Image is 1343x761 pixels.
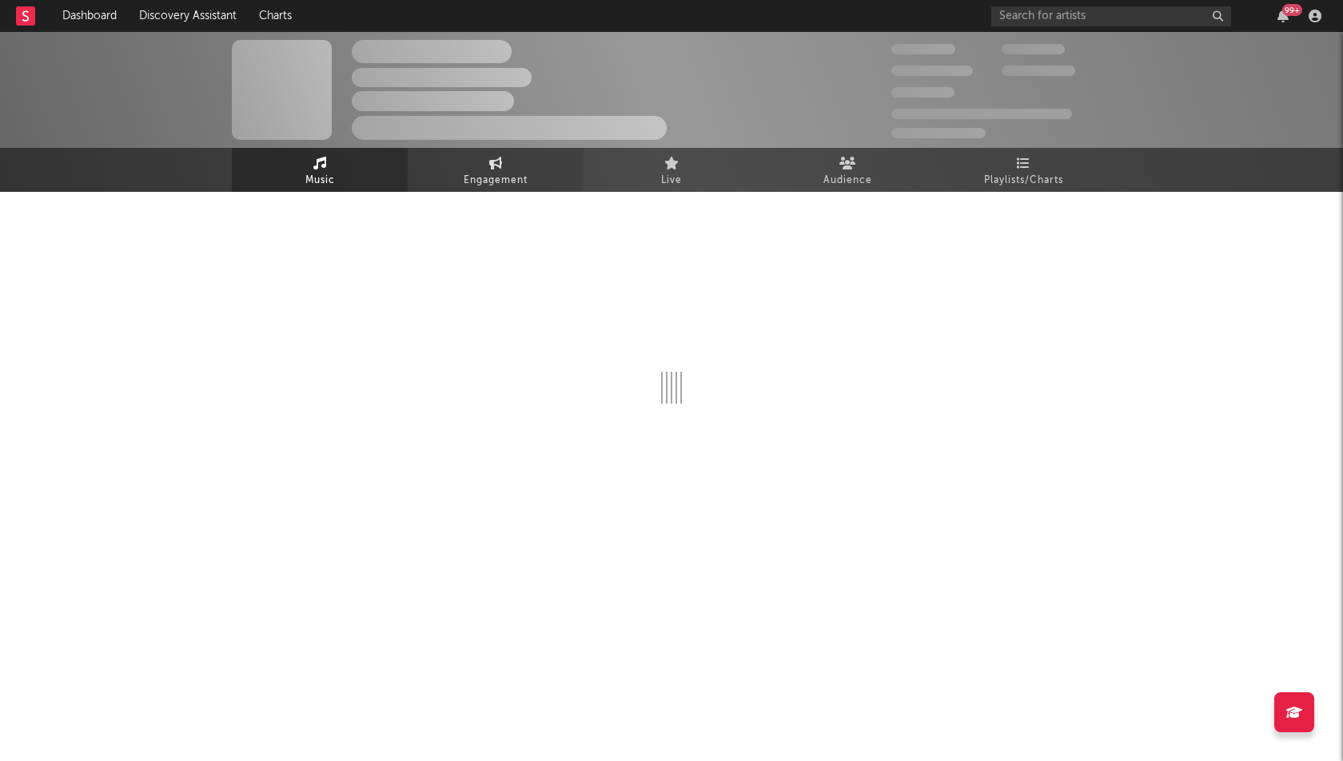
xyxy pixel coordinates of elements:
button: 99+ [1277,10,1289,22]
a: Playlists/Charts [935,148,1111,192]
span: Live [661,171,682,190]
span: Music [305,171,335,190]
span: 1 000 000 [1002,66,1075,76]
a: Live [584,148,759,192]
a: Audience [759,148,935,192]
input: Search for artists [991,6,1231,26]
span: Audience [823,171,872,190]
span: Engagement [464,171,528,190]
span: Playlists/Charts [984,171,1063,190]
span: 100 000 [1002,44,1065,54]
span: 100 000 [891,87,954,98]
span: 50 000 000 [891,66,973,76]
div: 99 + [1282,4,1302,16]
a: Music [232,148,408,192]
a: Engagement [408,148,584,192]
span: Jump Score: 85.0 [891,128,986,138]
span: 300 000 [891,44,955,54]
span: 50 000 000 Monthly Listeners [891,109,1072,119]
